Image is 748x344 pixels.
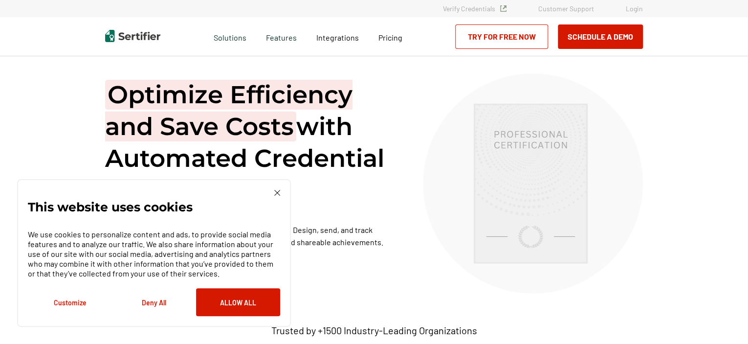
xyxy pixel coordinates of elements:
[266,30,297,43] span: Features
[500,5,506,12] img: Verified
[214,30,246,43] span: Solutions
[28,202,193,212] p: This website uses cookies
[271,324,477,337] p: Trusted by +1500 Industry-Leading Organizations
[28,288,112,316] button: Customize
[196,288,280,316] button: Allow All
[316,33,359,42] span: Integrations
[699,297,748,344] iframe: Chat Widget
[112,288,196,316] button: Deny All
[443,4,506,13] a: Verify Credentials
[105,30,160,42] img: Sertifier | Digital Credentialing Platform
[274,190,280,196] img: Cookie Popup Close
[378,30,402,43] a: Pricing
[105,80,352,141] span: Optimize Efficiency and Save Costs
[105,79,398,206] h1: with Automated Credential Management
[316,30,359,43] a: Integrations
[455,24,548,49] a: Try for Free Now
[378,33,402,42] span: Pricing
[538,4,594,13] a: Customer Support
[558,24,643,49] button: Schedule a Demo
[28,229,280,278] p: We use cookies to personalize content and ads, to provide social media features and to analyze ou...
[626,4,643,13] a: Login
